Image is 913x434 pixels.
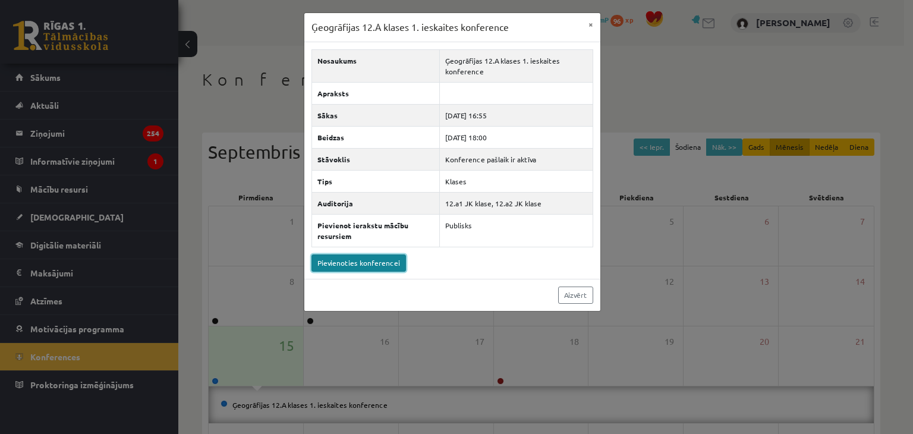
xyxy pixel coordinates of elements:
th: Sākas [311,104,439,126]
th: Pievienot ierakstu mācību resursiem [311,214,439,247]
td: Publisks [439,214,593,247]
td: Konference pašlaik ir aktīva [439,148,593,170]
a: Aizvērt [558,287,593,304]
td: Klases [439,170,593,192]
th: Stāvoklis [311,148,439,170]
th: Tips [311,170,439,192]
td: 12.a1 JK klase, 12.a2 JK klase [439,192,593,214]
td: [DATE] 16:55 [439,104,593,126]
th: Auditorija [311,192,439,214]
th: Beidzas [311,126,439,148]
button: × [581,13,600,36]
a: Pievienoties konferencei [311,254,406,272]
td: Ģeogrāfijas 12.A klases 1. ieskaites konference [439,49,593,82]
h3: Ģeogrāfijas 12.A klases 1. ieskaites konference [311,20,509,34]
td: [DATE] 18:00 [439,126,593,148]
th: Apraksts [311,82,439,104]
th: Nosaukums [311,49,439,82]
